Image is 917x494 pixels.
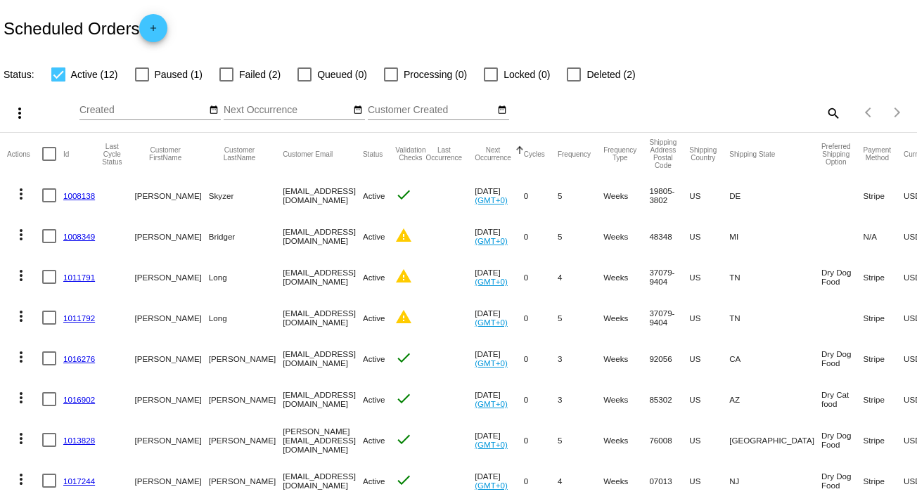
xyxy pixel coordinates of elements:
[63,476,95,486] a: 1017244
[475,146,511,162] button: Change sorting for NextOccurrenceUtc
[864,338,904,379] mat-cell: Stripe
[363,232,385,241] span: Active
[102,143,122,166] button: Change sorting for LastProcessingCycleId
[729,256,821,297] mat-cell: TN
[209,338,283,379] mat-cell: [PERSON_NAME]
[475,358,508,368] a: (GMT+0)
[209,146,270,162] button: Change sorting for CustomerLastName
[395,308,412,325] mat-icon: warning
[283,338,363,379] mat-cell: [EMAIL_ADDRESS][DOMAIN_NAME]
[855,98,883,126] button: Previous page
[13,186,30,202] mat-icon: more_vert
[363,273,385,282] span: Active
[283,420,363,460] mat-cell: [PERSON_NAME][EMAIL_ADDRESS][DOMAIN_NAME]
[283,379,363,420] mat-cell: [EMAIL_ADDRESS][DOMAIN_NAME]
[475,175,524,216] mat-cell: [DATE]
[603,146,636,162] button: Change sorting for FrequencyType
[63,354,95,363] a: 1016276
[134,338,208,379] mat-cell: [PERSON_NAME]
[475,195,508,204] a: (GMT+0)
[363,313,385,323] span: Active
[729,150,775,158] button: Change sorting for ShippingState
[729,297,821,338] mat-cell: TN
[13,226,30,243] mat-icon: more_vert
[649,138,676,169] button: Change sorting for ShippingPostcode
[821,256,864,297] mat-cell: Dry Dog Food
[649,379,689,420] mat-cell: 85302
[649,256,689,297] mat-cell: 37079-9404
[649,420,689,460] mat-cell: 76008
[497,105,507,116] mat-icon: date_range
[13,430,30,447] mat-icon: more_vert
[821,379,864,420] mat-cell: Dry Cat food
[363,354,385,363] span: Active
[864,216,904,256] mat-cell: N/A
[475,420,524,460] mat-cell: [DATE]
[864,379,904,420] mat-cell: Stripe
[689,216,729,256] mat-cell: US
[824,102,841,124] mat-icon: search
[558,338,603,379] mat-cell: 3
[649,338,689,379] mat-cell: 92056
[63,395,95,404] a: 1016902
[586,66,635,83] span: Deleted (2)
[729,379,821,420] mat-cell: AZ
[209,256,283,297] mat-cell: Long
[395,390,412,407] mat-icon: check
[475,318,508,327] a: (GMT+0)
[134,297,208,338] mat-cell: [PERSON_NAME]
[363,191,385,200] span: Active
[404,66,467,83] span: Processing (0)
[883,98,911,126] button: Next page
[475,256,524,297] mat-cell: [DATE]
[368,105,494,116] input: Customer Created
[603,379,649,420] mat-cell: Weeks
[689,146,717,162] button: Change sorting for ShippingCountry
[209,105,219,116] mat-icon: date_range
[821,420,864,460] mat-cell: Dry Dog Food
[395,133,425,175] mat-header-cell: Validation Checks
[524,297,558,338] mat-cell: 0
[603,420,649,460] mat-cell: Weeks
[209,297,283,338] mat-cell: Long
[524,256,558,297] mat-cell: 0
[603,297,649,338] mat-cell: Weeks
[649,175,689,216] mat-cell: 19805-3802
[475,440,508,449] a: (GMT+0)
[283,256,363,297] mat-cell: [EMAIL_ADDRESS][DOMAIN_NAME]
[524,150,545,158] button: Change sorting for Cycles
[395,227,412,244] mat-icon: warning
[729,338,821,379] mat-cell: CA
[603,216,649,256] mat-cell: Weeks
[603,175,649,216] mat-cell: Weeks
[209,216,283,256] mat-cell: Bridger
[224,105,350,116] input: Next Occurrence
[475,399,508,408] a: (GMT+0)
[558,297,603,338] mat-cell: 5
[11,105,28,122] mat-icon: more_vert
[63,273,95,282] a: 1011791
[649,216,689,256] mat-cell: 48348
[13,349,30,365] mat-icon: more_vert
[558,175,603,216] mat-cell: 5
[558,256,603,297] mat-cell: 4
[558,379,603,420] mat-cell: 3
[475,277,508,286] a: (GMT+0)
[13,389,30,406] mat-icon: more_vert
[317,66,367,83] span: Queued (0)
[63,150,69,158] button: Change sorting for Id
[524,175,558,216] mat-cell: 0
[649,297,689,338] mat-cell: 37079-9404
[689,420,729,460] mat-cell: US
[504,66,550,83] span: Locked (0)
[134,216,208,256] mat-cell: [PERSON_NAME]
[63,436,95,445] a: 1013828
[864,297,904,338] mat-cell: Stripe
[283,297,363,338] mat-cell: [EMAIL_ADDRESS][DOMAIN_NAME]
[475,297,524,338] mat-cell: [DATE]
[363,150,383,158] button: Change sorting for Status
[689,256,729,297] mat-cell: US
[425,146,462,162] button: Change sorting for LastOccurrenceUtc
[729,420,821,460] mat-cell: [GEOGRAPHIC_DATA]
[475,481,508,490] a: (GMT+0)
